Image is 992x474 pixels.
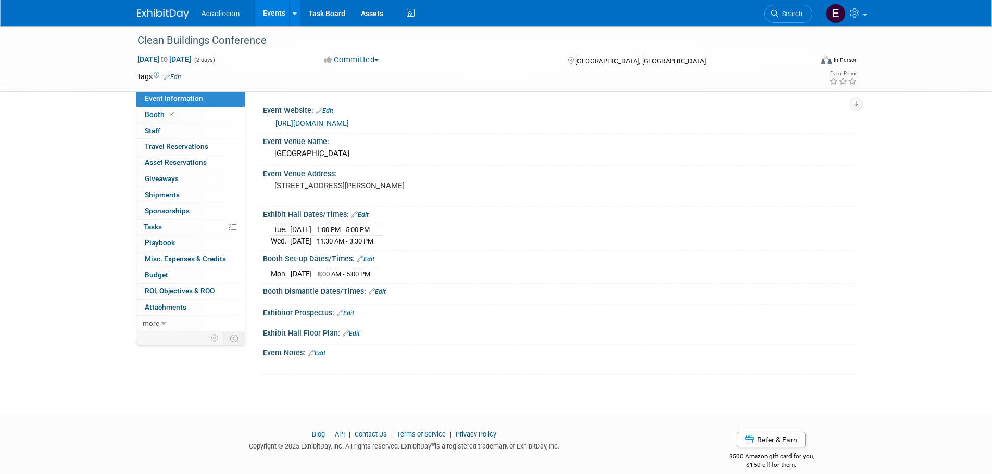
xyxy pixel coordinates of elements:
div: Event Website: [263,103,856,116]
span: [GEOGRAPHIC_DATA], [GEOGRAPHIC_DATA] [575,57,706,65]
span: Search [778,10,802,18]
i: Booth reservation complete [169,111,174,117]
span: | [447,430,454,438]
a: Shipments [136,187,245,203]
td: Tags [137,71,181,82]
div: [GEOGRAPHIC_DATA] [271,146,848,162]
a: Event Information [136,91,245,107]
pre: [STREET_ADDRESS][PERSON_NAME] [274,181,498,190]
a: Edit [316,107,333,114]
span: Playbook [145,238,175,247]
a: Giveaways [136,171,245,187]
span: | [327,430,333,438]
div: Exhibitor Prospectus: [263,305,856,318]
a: Staff [136,123,245,139]
a: Edit [351,211,369,219]
a: Edit [369,288,386,296]
td: [DATE] [291,268,312,279]
div: Event Format [751,54,858,70]
span: Staff [145,126,160,135]
img: Format-Inperson.png [821,56,832,64]
a: Budget [136,267,245,283]
a: more [136,316,245,331]
a: Booth [136,107,245,123]
a: Tasks [136,220,245,235]
td: Toggle Event Tabs [223,331,245,345]
td: [DATE] [290,224,311,236]
span: Attachments [145,303,186,311]
a: Edit [357,255,374,263]
a: API [335,430,345,438]
span: 8:00 AM - 5:00 PM [317,270,370,278]
div: In-Person [833,56,858,64]
div: Booth Set-up Dates/Times: [263,251,856,264]
span: | [346,430,353,438]
span: ROI, Objectives & ROO [145,287,215,295]
a: Edit [308,350,325,357]
a: Contact Us [355,430,387,438]
a: Edit [337,310,354,317]
td: Wed. [271,236,290,247]
span: (2 days) [193,57,215,63]
td: Personalize Event Tab Strip [206,331,224,345]
a: Misc. Expenses & Credits [136,251,245,267]
a: Asset Reservations [136,155,245,171]
sup: ® [431,441,435,447]
a: [URL][DOMAIN_NAME] [275,119,349,127]
img: Elizabeth Martinez [826,4,846,23]
a: Playbook [136,235,245,251]
span: to [159,55,169,63]
td: Tue. [271,224,290,236]
span: Shipments [145,190,180,199]
span: Booth [145,110,177,119]
button: Committed [321,55,383,66]
td: Mon. [271,268,291,279]
span: Acradiocom [202,9,240,18]
div: $150 off for them. [687,460,856,469]
img: ExhibitDay [137,9,189,19]
span: 11:30 AM - 3:30 PM [317,237,373,245]
span: [DATE] [DATE] [137,55,192,64]
a: Terms of Service [397,430,446,438]
div: Event Notes: [263,345,856,358]
a: Search [764,5,812,23]
div: Event Venue Name: [263,134,856,147]
a: Sponsorships [136,203,245,219]
a: Blog [312,430,325,438]
div: Event Rating [829,71,857,76]
a: ROI, Objectives & ROO [136,284,245,299]
span: Travel Reservations [145,142,208,150]
div: $500 Amazon gift card for you, [687,445,856,469]
span: Budget [145,271,168,279]
span: | [388,430,395,438]
div: Event Venue Address: [263,166,856,179]
span: Sponsorships [145,207,190,215]
div: Clean Buildings Conference [134,31,797,50]
span: Asset Reservations [145,158,207,166]
span: more [143,319,159,327]
a: Refer & Earn [737,432,806,447]
a: Attachments [136,300,245,315]
a: Edit [164,73,181,81]
div: Copyright © 2025 ExhibitDay, Inc. All rights reserved. ExhibitDay is a registered trademark of Ex... [137,439,672,451]
span: Misc. Expenses & Credits [145,254,226,263]
div: Booth Dismantle Dates/Times: [263,284,856,297]
span: Giveaways [145,174,179,183]
div: Exhibit Hall Floor Plan: [263,325,856,339]
div: Exhibit Hall Dates/Times: [263,207,856,220]
a: Edit [343,330,360,337]
a: Privacy Policy [456,430,496,438]
span: Event Information [145,94,203,103]
span: Tasks [144,223,162,231]
td: [DATE] [290,236,311,247]
span: 1:00 PM - 5:00 PM [317,226,370,234]
a: Travel Reservations [136,139,245,155]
